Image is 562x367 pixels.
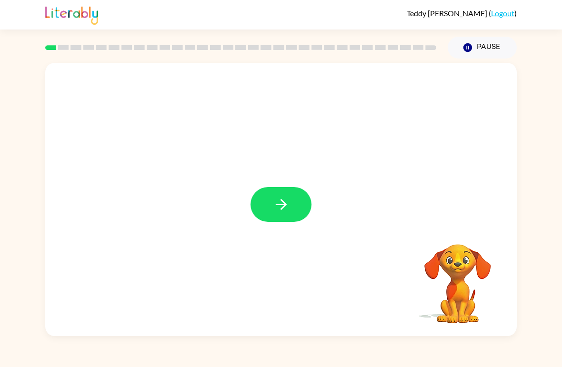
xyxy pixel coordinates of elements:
div: ( ) [407,9,517,18]
img: Literably [45,4,98,25]
span: Teddy [PERSON_NAME] [407,9,489,18]
video: Your browser must support playing .mp4 files to use Literably. Please try using another browser. [410,229,505,325]
a: Logout [491,9,514,18]
button: Pause [448,37,517,59]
